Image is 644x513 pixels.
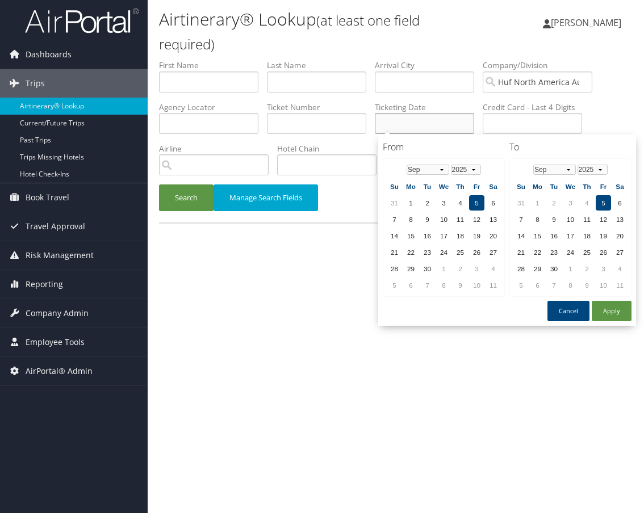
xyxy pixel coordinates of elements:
td: 21 [513,245,529,260]
td: 24 [563,245,578,260]
td: 4 [612,261,628,276]
td: 26 [596,245,611,260]
td: 23 [420,245,435,260]
td: 15 [530,228,545,243]
td: 8 [563,277,578,293]
h1: Airtinerary® Lookup [159,7,475,55]
td: 11 [612,277,628,293]
td: 24 [436,245,451,260]
span: Employee Tools [26,328,85,356]
td: 8 [403,212,419,227]
td: 25 [453,245,468,260]
td: 7 [420,277,435,293]
label: Airline [159,143,277,154]
td: 23 [546,245,562,260]
td: 2 [420,195,435,211]
td: 30 [420,261,435,276]
td: 31 [387,195,402,211]
th: Fr [469,179,484,194]
label: Company/Division [483,60,601,71]
td: 11 [453,212,468,227]
td: 18 [579,228,595,243]
th: Th [453,179,468,194]
td: 12 [469,212,484,227]
h4: To [509,141,632,153]
td: 3 [563,195,578,211]
label: Credit Card - Last 4 Digits [483,102,591,113]
td: 11 [579,212,595,227]
span: Travel Approval [26,212,85,241]
td: 14 [513,228,529,243]
td: 6 [486,195,501,211]
th: Tu [420,179,435,194]
td: 4 [453,195,468,211]
td: 21 [387,245,402,260]
td: 5 [596,195,611,211]
td: 31 [513,195,529,211]
td: 10 [436,212,451,227]
span: [PERSON_NAME] [551,16,621,29]
td: 1 [530,195,545,211]
td: 10 [563,212,578,227]
td: 1 [403,195,419,211]
td: 20 [612,228,628,243]
td: 30 [546,261,562,276]
td: 17 [436,228,451,243]
td: 19 [469,228,484,243]
td: 6 [403,277,419,293]
td: 26 [469,245,484,260]
td: 9 [546,212,562,227]
td: 10 [469,277,484,293]
td: 9 [420,212,435,227]
td: 2 [579,261,595,276]
td: 3 [469,261,484,276]
td: 6 [530,277,545,293]
td: 18 [453,228,468,243]
th: Su [387,179,402,194]
td: 20 [486,228,501,243]
th: Th [579,179,595,194]
label: First Name [159,60,267,71]
td: 5 [387,277,402,293]
label: Hotel Chain [277,143,385,154]
th: Mo [403,179,419,194]
td: 28 [387,261,402,276]
td: 17 [563,228,578,243]
button: Search [159,184,214,211]
label: Last Name [267,60,375,71]
td: 4 [486,261,501,276]
td: 3 [596,261,611,276]
td: 29 [403,261,419,276]
span: AirPortal® Admin [26,357,93,385]
td: 7 [546,277,562,293]
td: 2 [546,195,562,211]
td: 10 [596,277,611,293]
td: 12 [596,212,611,227]
label: Arrival City [375,60,483,71]
span: Book Travel [26,183,69,212]
td: 4 [579,195,595,211]
a: [PERSON_NAME] [543,6,633,40]
td: 6 [612,195,628,211]
td: 27 [612,245,628,260]
td: 22 [530,245,545,260]
td: 15 [403,228,419,243]
td: 11 [486,277,501,293]
td: 9 [579,277,595,293]
th: Sa [486,179,501,194]
td: 7 [513,212,529,227]
td: 8 [436,277,451,293]
td: 1 [436,261,451,276]
h4: From [383,141,505,153]
th: Fr [596,179,611,194]
th: Tu [546,179,562,194]
th: We [563,179,578,194]
td: 1 [563,261,578,276]
td: 29 [530,261,545,276]
td: 13 [612,212,628,227]
td: 16 [420,228,435,243]
td: 5 [469,195,484,211]
img: airportal-logo.png [25,7,139,34]
td: 2 [453,261,468,276]
span: Company Admin [26,299,89,327]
